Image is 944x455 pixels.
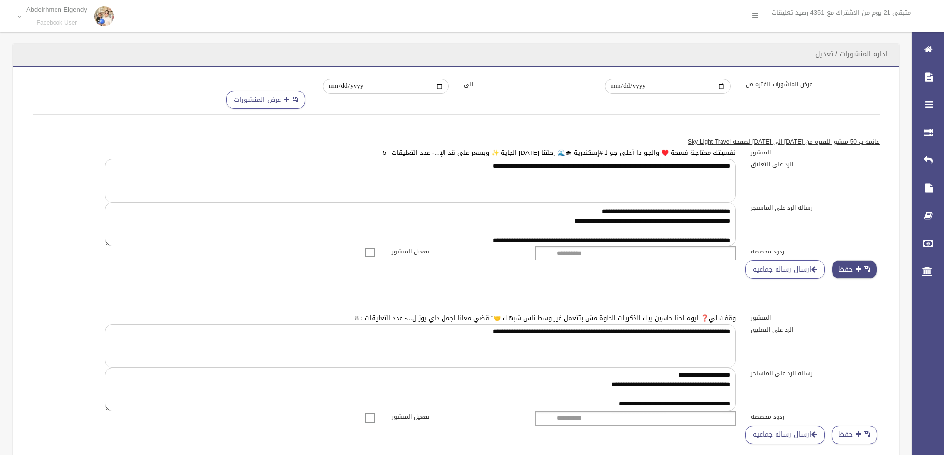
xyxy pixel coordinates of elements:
label: تفعيل المنشور [385,246,528,257]
label: المنشور [743,312,887,323]
label: رساله الرد على الماسنجر [743,368,887,379]
label: رساله الرد على الماسنجر [743,202,887,213]
label: تفعيل المنشور [385,411,528,422]
a: ارسال رساله جماعيه [745,426,825,444]
button: عرض المنشورات [226,91,305,109]
a: وقفت لي❓ ايوه احنا حاسين بيك الذكريات الحلوة مش بتتعمل غير وسط ناس شبهك 🤝” قضي معانا اجمل داي يوز... [355,312,736,324]
label: ردود مخصصه [743,411,887,422]
button: حفظ [832,426,877,444]
label: الرد على التعليق [743,159,887,170]
p: Abdelrhmen Elgendy [26,6,87,13]
label: عرض المنشورات للفتره من [738,79,880,90]
label: الى [456,79,598,90]
a: نفسيـتك محتاجـة فسحة ♥️ والجـو دا أحلى جـو لـ #إسكندرية 🌧🌊 رحلتنا [DATE] الجاية ✨ وبسعر على قد ال... [383,147,736,159]
a: ارسال رساله جماعيه [745,260,825,279]
button: حفظ [832,260,877,279]
label: الرد على التعليق [743,324,887,335]
small: Facebook User [26,19,87,27]
label: ردود مخصصه [743,246,887,257]
header: اداره المنشورات / تعديل [803,45,899,64]
u: قائمه ب 50 منشور للفتره من [DATE] الى [DATE] لصفحه Sky Light Travel [688,136,880,147]
label: المنشور [743,147,887,158]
